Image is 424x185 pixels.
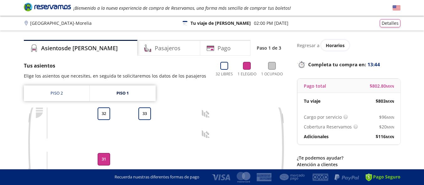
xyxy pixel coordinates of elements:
p: 1 Elegido [238,71,256,77]
h4: Pasajeros [155,44,180,52]
p: [GEOGRAPHIC_DATA] - Morelia [30,20,92,26]
a: Brand Logo [24,2,71,14]
p: Cobertura Reservamos [304,123,352,130]
span: $ 20 [379,123,394,130]
h4: Asientos de [PERSON_NAME] [41,44,118,52]
small: MXN [386,99,394,104]
span: $ 803 [376,98,394,104]
p: Tus asientos [24,62,206,69]
span: 13:44 [368,61,380,68]
p: Elige los asientos que necesites, en seguida te solicitaremos los datos de los pasajeros [24,73,206,79]
p: Cargo por servicio [304,114,342,120]
p: Adicionales [304,133,329,140]
p: Completa tu compra en : [297,60,400,69]
p: Recuerda nuestras diferentes formas de pago [115,174,199,180]
span: $ 96 [379,114,394,120]
button: 31 [98,153,110,166]
em: ¡Bienvenido a la nueva experiencia de compra de Reservamos, una forma más sencilla de comprar tus... [73,5,291,11]
p: Paso 1 de 3 [257,45,281,51]
p: 32 Libres [216,71,233,77]
p: Pago total [304,83,326,89]
small: MXN [387,125,394,129]
span: Horarios [326,42,345,48]
button: 32 [98,107,110,120]
small: MXN [386,134,394,139]
p: ¿Te podemos ayudar? [297,155,400,161]
small: MXN [386,84,394,89]
p: 1 Ocupado [261,71,283,77]
button: English [393,4,400,12]
div: Piso 1 [116,90,129,96]
button: Detalles [380,19,400,27]
div: Regresar a ver horarios [297,40,400,51]
small: MXN [387,115,394,120]
p: Tu viaje de [PERSON_NAME] [191,20,251,26]
a: Piso 2 [24,85,89,101]
button: 33 [138,107,151,120]
p: 02:00 PM [DATE] [254,20,288,26]
p: Tu viaje [304,98,320,104]
i: Brand Logo [24,2,71,12]
p: Regresar a [297,42,319,49]
a: Piso 1 [90,85,156,101]
span: $ 802.80 [370,83,394,89]
p: Atención a clientes [297,161,400,168]
h4: Pago [217,44,231,52]
span: $ 116 [376,133,394,140]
